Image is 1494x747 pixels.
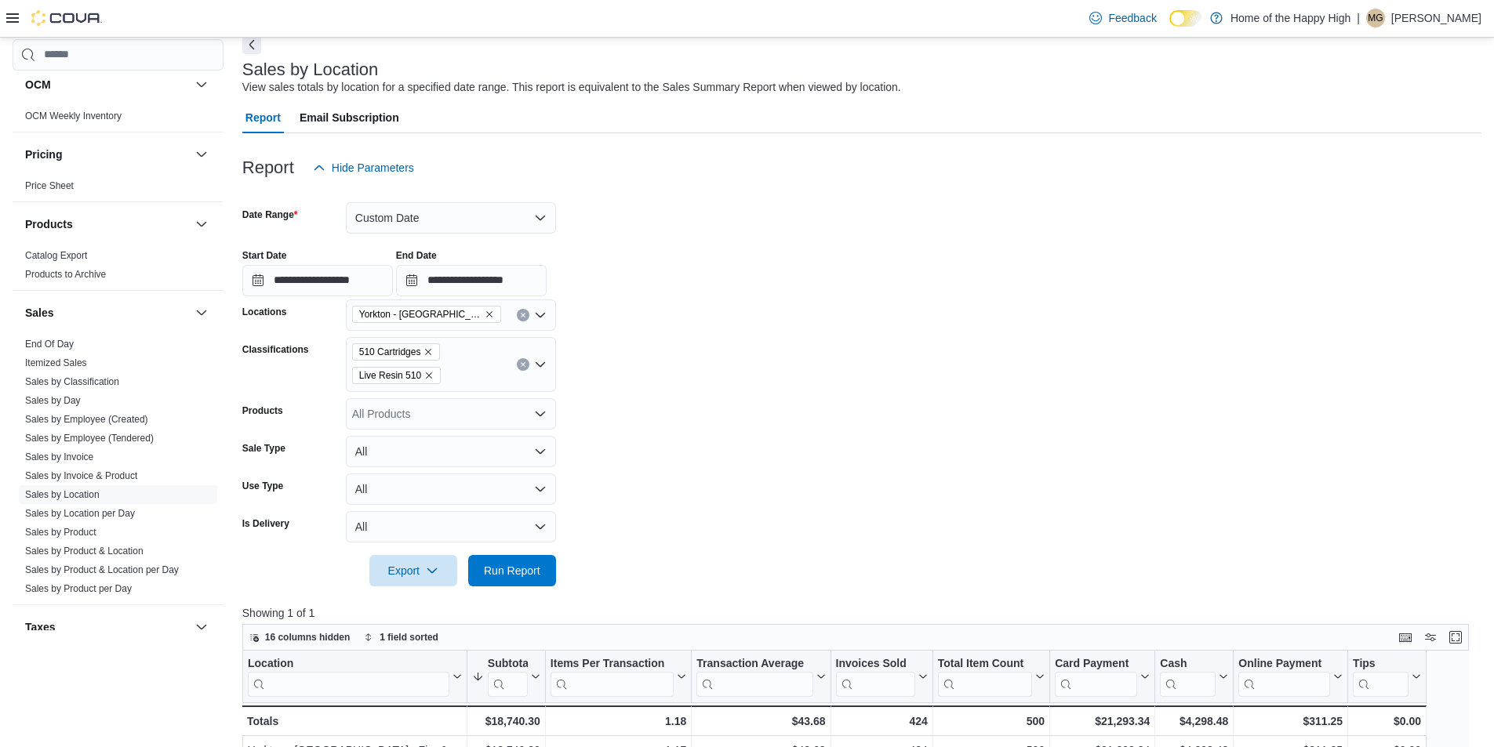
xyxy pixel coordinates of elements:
[242,60,379,79] h3: Sales by Location
[242,209,298,221] label: Date Range
[25,375,119,388] span: Sales by Classification
[1238,656,1330,671] div: Online Payment
[468,555,556,586] button: Run Report
[13,176,224,201] div: Pricing
[835,712,927,731] div: 424
[352,367,441,384] span: Live Resin 510
[25,507,135,520] span: Sales by Location per Day
[696,656,825,696] button: Transaction Average
[551,656,674,696] div: Items Per Transaction
[192,75,211,94] button: OCM
[265,631,351,644] span: 16 columns hidden
[242,79,901,96] div: View sales totals by location for a specified date range. This report is equivalent to the Sales ...
[13,335,224,604] div: Sales
[25,305,189,321] button: Sales
[396,265,547,296] input: Press the down key to open a popover containing a calendar.
[1353,656,1409,671] div: Tips
[423,347,433,357] button: Remove 510 Cartridges from selection in this group
[307,152,420,183] button: Hide Parameters
[242,343,309,356] label: Classifications
[1055,656,1137,671] div: Card Payment
[25,470,137,482] span: Sales by Invoice & Product
[13,107,224,132] div: OCM
[25,395,81,406] a: Sales by Day
[25,339,74,350] a: End Of Day
[359,306,482,322] span: Yorkton - [GEOGRAPHIC_DATA] - Fire & Flower
[938,712,1045,731] div: 500
[1055,712,1150,731] div: $21,293.34
[25,111,122,121] a: OCM Weekly Inventory
[359,344,421,360] span: 510 Cartridges
[369,555,457,586] button: Export
[25,414,148,425] a: Sales by Employee (Created)
[192,618,211,636] button: Taxes
[25,470,137,481] a: Sales by Invoice & Product
[1160,656,1228,696] button: Cash
[25,250,87,261] a: Catalog Export
[25,508,135,519] a: Sales by Location per Day
[25,357,87,369] span: Itemized Sales
[25,433,154,444] a: Sales by Employee (Tendered)
[25,77,51,92] h3: OCM
[696,656,812,696] div: Transaction Average
[25,269,106,280] a: Products to Archive
[300,102,399,133] span: Email Subscription
[1160,656,1216,696] div: Cash
[1357,9,1360,27] p: |
[835,656,927,696] button: Invoices Sold
[242,158,294,177] h3: Report
[346,436,556,467] button: All
[25,268,106,281] span: Products to Archive
[1353,656,1421,696] button: Tips
[472,656,540,696] button: Subtotal
[25,305,54,321] h3: Sales
[25,338,74,350] span: End Of Day
[242,517,289,530] label: Is Delivery
[359,368,421,383] span: Live Resin 510
[534,408,547,420] button: Open list of options
[1108,10,1156,26] span: Feedback
[31,10,102,26] img: Cova
[242,404,283,417] label: Products
[25,619,56,635] h3: Taxes
[13,246,224,290] div: Products
[379,555,448,586] span: Export
[346,473,556,505] button: All
[242,249,287,262] label: Start Date
[242,605,1481,621] p: Showing 1 of 1
[25,180,74,191] a: Price Sheet
[1391,9,1481,27] p: [PERSON_NAME]
[551,656,687,696] button: Items Per Transaction
[242,35,261,54] button: Next
[472,712,540,731] div: $18,740.30
[25,413,148,426] span: Sales by Employee (Created)
[938,656,1032,696] div: Total Item Count
[25,147,62,162] h3: Pricing
[835,656,914,696] div: Invoices Sold
[1446,628,1465,647] button: Enter fullscreen
[1055,656,1137,696] div: Card Payment
[534,358,547,371] button: Open list of options
[424,371,434,380] button: Remove Live Resin 510 from selection in this group
[1353,656,1409,696] div: Tips
[1160,656,1216,671] div: Cash
[1083,2,1162,34] a: Feedback
[488,656,528,671] div: Subtotal
[517,309,529,321] button: Clear input
[1368,9,1383,27] span: MG
[242,306,287,318] label: Locations
[551,656,674,671] div: Items Per Transaction
[242,442,285,455] label: Sale Type
[835,656,914,671] div: Invoices Sold
[25,432,154,444] span: Sales by Employee (Tendered)
[332,160,414,176] span: Hide Parameters
[25,394,81,407] span: Sales by Day
[25,564,179,575] a: Sales by Product & Location per Day
[25,619,189,635] button: Taxes
[1238,712,1343,731] div: $311.25
[1160,712,1228,731] div: $4,298.48
[25,451,93,462] a: Sales by Invoice
[484,563,540,578] span: Run Report
[517,358,529,371] button: Clear input
[242,265,393,296] input: Press the down key to open a popover containing a calendar.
